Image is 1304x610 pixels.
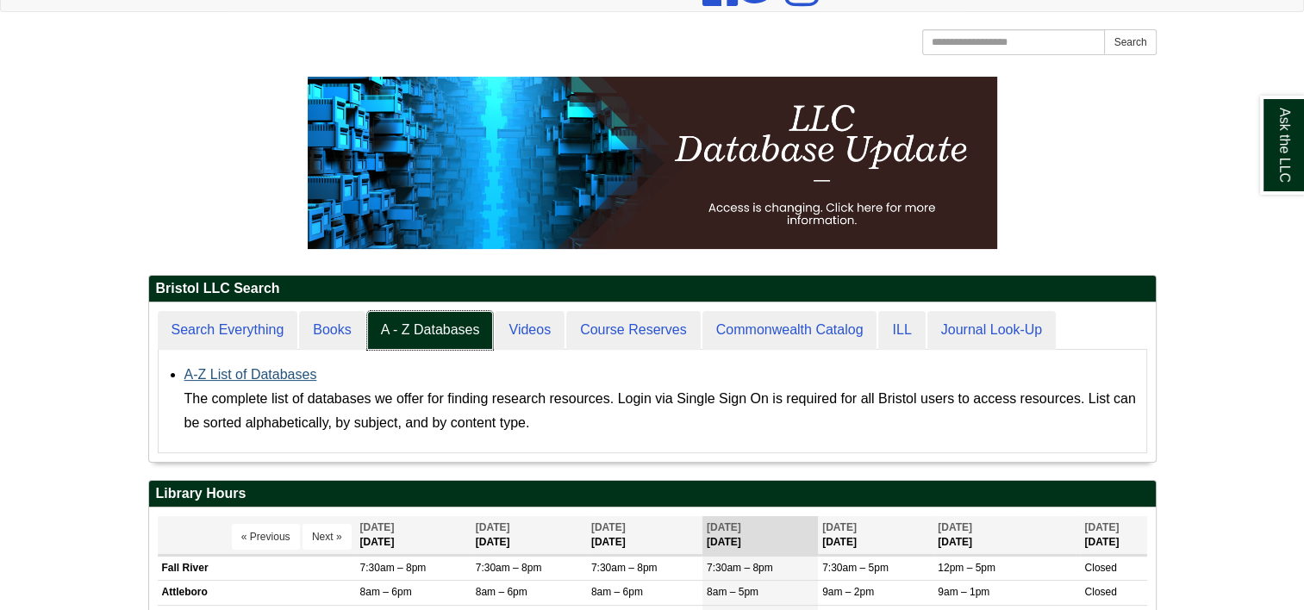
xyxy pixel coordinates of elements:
[303,524,352,550] button: Next »
[1080,516,1146,555] th: [DATE]
[818,516,933,555] th: [DATE]
[702,311,877,350] a: Commonwealth Catalog
[587,516,702,555] th: [DATE]
[158,581,356,605] td: Attleboro
[299,311,365,350] a: Books
[591,586,643,598] span: 8am – 6pm
[360,586,412,598] span: 8am – 6pm
[308,77,997,249] img: HTML tutorial
[822,562,889,574] span: 7:30am – 5pm
[1084,521,1119,533] span: [DATE]
[471,516,587,555] th: [DATE]
[878,311,925,350] a: ILL
[566,311,701,350] a: Course Reserves
[1084,562,1116,574] span: Closed
[149,276,1156,302] h2: Bristol LLC Search
[938,562,995,574] span: 12pm – 5pm
[1104,29,1156,55] button: Search
[707,521,741,533] span: [DATE]
[360,562,427,574] span: 7:30am – 8pm
[476,562,542,574] span: 7:30am – 8pm
[356,516,471,555] th: [DATE]
[476,521,510,533] span: [DATE]
[822,521,857,533] span: [DATE]
[184,387,1138,435] div: The complete list of databases we offer for finding research resources. Login via Single Sign On ...
[158,311,298,350] a: Search Everything
[184,367,317,382] a: A-Z List of Databases
[707,586,758,598] span: 8am – 5pm
[232,524,300,550] button: « Previous
[149,481,1156,507] h2: Library Hours
[591,521,626,533] span: [DATE]
[822,586,874,598] span: 9am – 2pm
[495,311,565,350] a: Videos
[938,586,989,598] span: 9am – 1pm
[702,516,818,555] th: [DATE]
[1084,586,1116,598] span: Closed
[360,521,395,533] span: [DATE]
[938,521,972,533] span: [DATE]
[476,586,527,598] span: 8am – 6pm
[591,562,658,574] span: 7:30am – 8pm
[707,562,773,574] span: 7:30am – 8pm
[933,516,1080,555] th: [DATE]
[367,311,494,350] a: A - Z Databases
[927,311,1056,350] a: Journal Look-Up
[158,557,356,581] td: Fall River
